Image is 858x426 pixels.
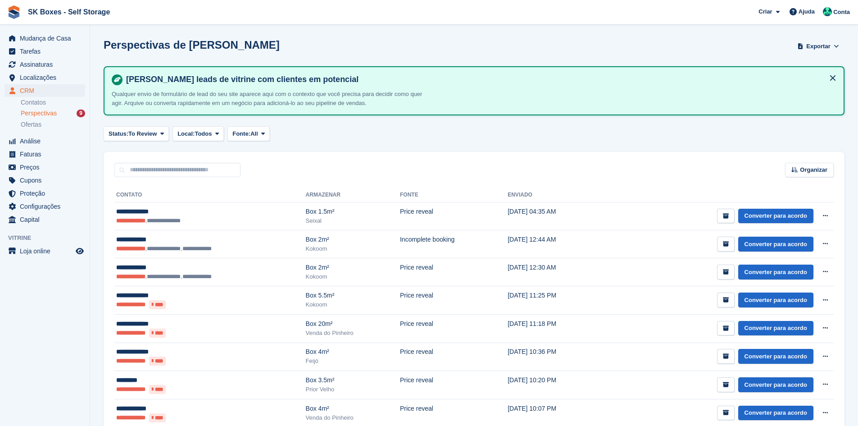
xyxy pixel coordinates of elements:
p: Qualquer envio de formulário de lead do seu site aparece aqui com o contexto que você precisa par... [112,90,427,107]
button: Fonte: All [227,126,270,141]
div: Venda do Pinheiro [306,329,400,338]
span: Tarefas [20,45,74,58]
img: stora-icon-8386f47178a22dfd0bd8f6a31ec36ba5ce8667c1dd55bd0f319d3a0aa187defe.svg [7,5,21,19]
a: menu [5,84,85,97]
div: Seixal [306,216,400,225]
span: Análise [20,135,74,147]
a: menu [5,135,85,147]
td: Price reveal [400,343,508,371]
div: Box 5.5m² [306,291,400,300]
div: Prior Velho [306,385,400,394]
a: Converter para acordo [738,377,813,392]
span: Mudança de Casa [20,32,74,45]
div: Box 2m² [306,235,400,244]
a: menu [5,45,85,58]
td: Price reveal [400,371,508,399]
a: menu [5,213,85,226]
a: menu [5,148,85,160]
td: Price reveal [400,315,508,343]
div: Kokoom [306,272,400,281]
div: Box 4m² [306,404,400,413]
th: Armazenar [306,188,400,202]
a: Converter para acordo [738,293,813,307]
div: Kokoom [306,244,400,253]
span: Cupons [20,174,74,187]
a: menu [5,174,85,187]
a: Ofertas [21,120,85,129]
div: Box 2m² [306,263,400,272]
td: Incomplete booking [400,230,508,258]
span: Todos [195,129,212,138]
td: [DATE] 11:18 PM [508,315,604,343]
span: Preços [20,161,74,174]
button: Local: Todos [173,126,224,141]
a: SK Boxes - Self Storage [24,5,113,19]
span: Perspectivas [21,109,57,118]
img: SK Boxes - Comercial [823,7,832,16]
h1: Perspectivas de [PERSON_NAME] [104,39,280,51]
a: Converter para acordo [738,237,813,252]
div: Box 3.5m² [306,376,400,385]
button: Status: To Review [104,126,169,141]
span: Proteção [20,187,74,200]
span: Faturas [20,148,74,160]
span: Ajuda [799,7,815,16]
span: CRM [20,84,74,97]
td: Price reveal [400,258,508,286]
a: Converter para acordo [738,265,813,279]
div: Feijó [306,357,400,366]
div: Kokoom [306,300,400,309]
h4: [PERSON_NAME] leads de vitrine com clientes em potencial [123,74,836,85]
a: menu [5,187,85,200]
span: Loja online [20,245,74,257]
span: Local: [177,129,195,138]
a: Loja de pré-visualização [74,246,85,257]
a: menu [5,245,85,257]
td: [DATE] 10:20 PM [508,371,604,399]
span: Configurações [20,200,74,213]
span: Status: [109,129,128,138]
span: Ofertas [21,120,41,129]
a: Converter para acordo [738,209,813,224]
td: Price reveal [400,286,508,315]
span: All [250,129,258,138]
a: Converter para acordo [738,406,813,421]
td: Price reveal [400,202,508,230]
td: [DATE] 04:35 AM [508,202,604,230]
a: menu [5,200,85,213]
div: Box 20m² [306,319,400,329]
button: Exportar [796,39,841,54]
span: Vitrine [8,234,90,243]
span: To Review [128,129,157,138]
td: [DATE] 12:30 AM [508,258,604,286]
th: Contato [114,188,306,202]
span: Capital [20,213,74,226]
a: Converter para acordo [738,349,813,364]
th: Fonte [400,188,508,202]
a: menu [5,32,85,45]
span: Criar [758,7,772,16]
th: Enviado [508,188,604,202]
div: Box 1.5m² [306,207,400,216]
a: menu [5,58,85,71]
td: [DATE] 12:44 AM [508,230,604,258]
a: Contatos [21,98,85,107]
a: Converter para acordo [738,321,813,336]
div: 9 [77,110,85,117]
span: Conta [833,8,850,17]
span: Assinaturas [20,58,74,71]
span: Exportar [806,42,830,51]
span: Fonte: [232,129,250,138]
span: Organizar [800,165,827,174]
a: Perspectivas 9 [21,109,85,118]
div: Box 4m² [306,347,400,357]
td: [DATE] 10:36 PM [508,343,604,371]
a: menu [5,161,85,174]
td: [DATE] 11:25 PM [508,286,604,315]
a: menu [5,71,85,84]
div: Venda do Pinheiro [306,413,400,422]
span: Localizações [20,71,74,84]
